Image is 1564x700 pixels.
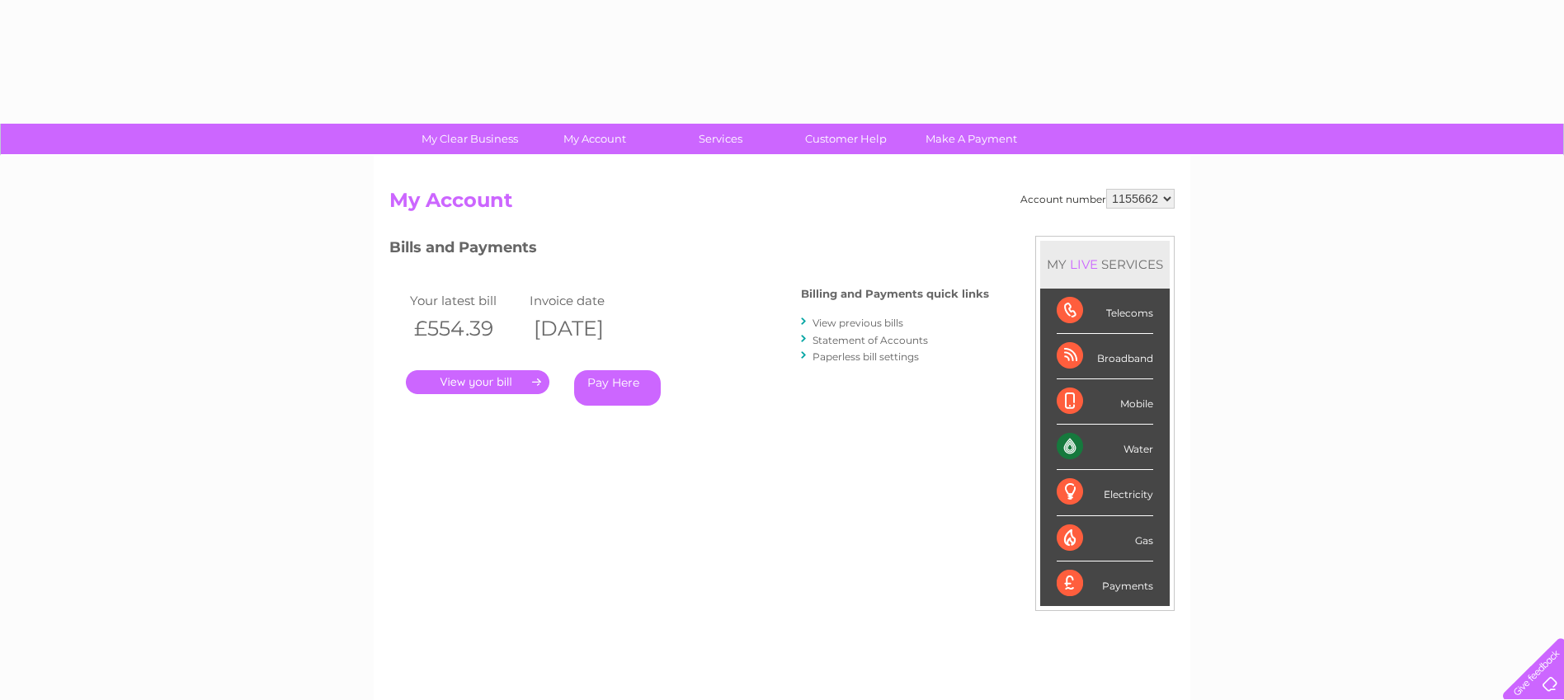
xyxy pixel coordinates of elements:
[525,289,645,312] td: Invoice date
[574,370,661,406] a: Pay Here
[1057,470,1153,515] div: Electricity
[1057,379,1153,425] div: Mobile
[1040,241,1170,288] div: MY SERVICES
[813,350,919,363] a: Paperless bill settings
[1020,189,1175,209] div: Account number
[1057,516,1153,561] div: Gas
[801,288,989,300] h4: Billing and Payments quick links
[389,189,1175,220] h2: My Account
[527,124,663,154] a: My Account
[1057,289,1153,334] div: Telecoms
[652,124,789,154] a: Services
[406,312,525,345] th: £554.39
[525,312,645,345] th: [DATE]
[1067,256,1101,272] div: LIVE
[778,124,914,154] a: Customer Help
[903,124,1039,154] a: Make A Payment
[1057,561,1153,606] div: Payments
[389,236,989,265] h3: Bills and Payments
[813,334,928,346] a: Statement of Accounts
[813,317,903,329] a: View previous bills
[1057,425,1153,470] div: Water
[406,370,549,394] a: .
[406,289,525,312] td: Your latest bill
[402,124,538,154] a: My Clear Business
[1057,334,1153,379] div: Broadband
